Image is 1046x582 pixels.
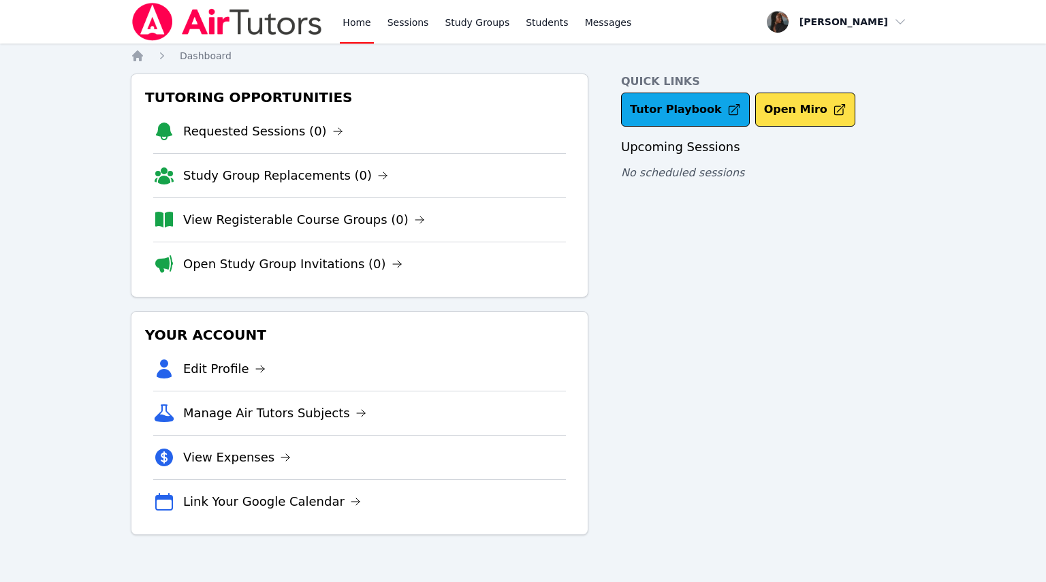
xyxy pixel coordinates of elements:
[621,74,915,90] h4: Quick Links
[183,122,343,141] a: Requested Sessions (0)
[585,16,632,29] span: Messages
[142,323,577,347] h3: Your Account
[621,166,744,179] span: No scheduled sessions
[755,93,855,127] button: Open Miro
[180,50,232,61] span: Dashboard
[183,255,402,274] a: Open Study Group Invitations (0)
[183,166,388,185] a: Study Group Replacements (0)
[621,138,915,157] h3: Upcoming Sessions
[621,93,750,127] a: Tutor Playbook
[183,448,291,467] a: View Expenses
[183,210,425,229] a: View Registerable Course Groups (0)
[183,492,361,511] a: Link Your Google Calendar
[183,404,366,423] a: Manage Air Tutors Subjects
[142,85,577,110] h3: Tutoring Opportunities
[183,359,266,378] a: Edit Profile
[131,49,915,63] nav: Breadcrumb
[180,49,232,63] a: Dashboard
[131,3,323,41] img: Air Tutors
